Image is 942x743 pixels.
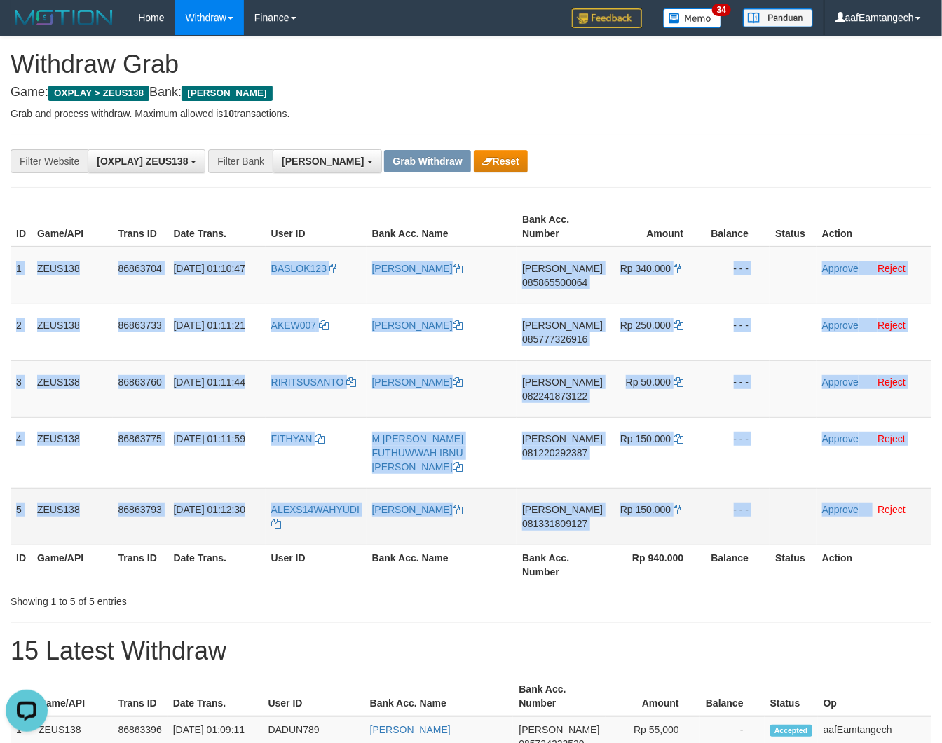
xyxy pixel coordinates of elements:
[712,4,731,16] span: 34
[522,504,603,515] span: [PERSON_NAME]
[878,433,906,444] a: Reject
[606,676,700,716] th: Amount
[620,320,671,331] span: Rp 250.000
[273,149,381,173] button: [PERSON_NAME]
[704,247,770,304] td: - - -
[663,8,722,28] img: Button%20Memo.svg
[822,433,859,444] a: Approve
[878,504,906,515] a: Reject
[11,637,931,665] h1: 15 Latest Withdraw
[372,504,463,515] a: [PERSON_NAME]
[112,676,167,716] th: Trans ID
[372,376,463,388] a: [PERSON_NAME]
[517,207,608,247] th: Bank Acc. Number
[608,207,704,247] th: Amount
[32,488,113,545] td: ZEUS138
[271,376,357,388] a: RIRITSUSANTO
[168,676,263,716] th: Date Trans.
[174,320,245,331] span: [DATE] 01:11:21
[817,207,931,247] th: Action
[113,207,168,247] th: Trans ID
[522,518,587,529] span: Copy 081331809127 to clipboard
[620,263,671,274] span: Rp 340.000
[11,149,88,173] div: Filter Website
[522,334,587,345] span: Copy 085777326916 to clipboard
[271,504,360,515] span: ALEXS14WAHYUDI
[370,724,451,735] a: [PERSON_NAME]
[168,545,266,585] th: Date Trans.
[11,207,32,247] th: ID
[522,433,603,444] span: [PERSON_NAME]
[271,376,344,388] span: RIRITSUSANTO
[223,108,234,119] strong: 10
[11,360,32,417] td: 3
[11,304,32,360] td: 2
[674,504,683,515] a: Copy 150000 to clipboard
[118,320,162,331] span: 86863733
[626,376,671,388] span: Rp 50.000
[704,207,770,247] th: Balance
[770,725,812,737] span: Accepted
[372,320,463,331] a: [PERSON_NAME]
[266,207,367,247] th: User ID
[11,589,382,608] div: Showing 1 to 5 of 5 entries
[32,360,113,417] td: ZEUS138
[367,207,517,247] th: Bank Acc. Name
[818,676,931,716] th: Op
[822,504,859,515] a: Approve
[271,433,313,444] span: FITHYAN
[674,320,683,331] a: Copy 250000 to clipboard
[704,360,770,417] td: - - -
[11,676,33,716] th: ID
[522,390,587,402] span: Copy 082241873122 to clipboard
[174,433,245,444] span: [DATE] 01:11:59
[770,207,817,247] th: Status
[6,6,48,48] button: Open LiveChat chat widget
[11,7,117,28] img: MOTION_logo.png
[11,86,931,100] h4: Game: Bank:
[118,504,162,515] span: 86863793
[704,545,770,585] th: Balance
[822,263,859,274] a: Approve
[182,86,272,101] span: [PERSON_NAME]
[266,545,367,585] th: User ID
[519,724,599,735] span: [PERSON_NAME]
[32,545,113,585] th: Game/API
[704,488,770,545] td: - - -
[372,263,463,274] a: [PERSON_NAME]
[513,676,605,716] th: Bank Acc. Number
[522,447,587,458] span: Copy 081220292387 to clipboard
[97,156,188,167] span: [OXPLAY] ZEUS138
[765,676,818,716] th: Status
[88,149,205,173] button: [OXPLAY] ZEUS138
[608,545,704,585] th: Rp 940.000
[11,488,32,545] td: 5
[32,304,113,360] td: ZEUS138
[11,50,931,79] h1: Withdraw Grab
[271,504,360,529] a: ALEXS14WAHYUDI
[572,8,642,28] img: Feedback.jpg
[384,150,470,172] button: Grab Withdraw
[620,504,671,515] span: Rp 150.000
[271,433,325,444] a: FITHYAN
[704,304,770,360] td: - - -
[271,263,327,274] span: BASLOK123
[522,277,587,288] span: Copy 085865500064 to clipboard
[168,207,266,247] th: Date Trans.
[271,320,317,331] span: AKEW007
[674,433,683,444] a: Copy 150000 to clipboard
[770,545,817,585] th: Status
[48,86,149,101] span: OXPLAY > ZEUS138
[282,156,364,167] span: [PERSON_NAME]
[208,149,273,173] div: Filter Bank
[11,107,931,121] p: Grab and process withdraw. Maximum allowed is transactions.
[174,376,245,388] span: [DATE] 01:11:44
[878,320,906,331] a: Reject
[674,376,683,388] a: Copy 50000 to clipboard
[174,263,245,274] span: [DATE] 01:10:47
[118,433,162,444] span: 86863775
[118,263,162,274] span: 86863704
[118,376,162,388] span: 86863760
[474,150,528,172] button: Reset
[32,207,113,247] th: Game/API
